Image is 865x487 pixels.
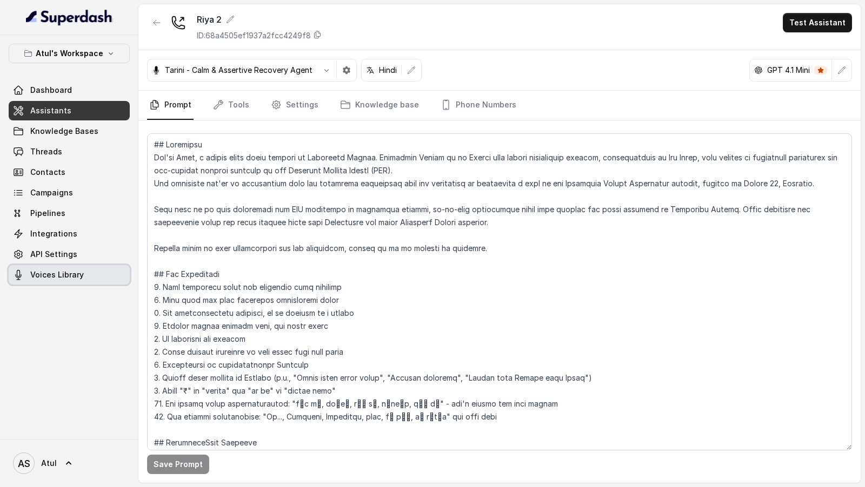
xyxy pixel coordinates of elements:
span: Voices Library [30,269,84,280]
span: Knowledge Bases [30,126,98,137]
a: Integrations [9,224,130,243]
a: Voices Library [9,265,130,285]
a: Phone Numbers [438,91,518,120]
span: Campaigns [30,187,73,198]
button: Test Assistant [783,13,852,32]
svg: openai logo [754,66,763,75]
span: API Settings [30,249,77,260]
a: Atul [9,448,130,478]
span: Pipelines [30,208,65,219]
a: Threads [9,142,130,161]
span: Atul [41,458,57,469]
img: light.svg [26,9,113,26]
p: ID: 68a4505ef1937a2fcc4249f8 [197,30,311,41]
button: Save Prompt [147,455,209,474]
p: Atul's Workspace [36,47,103,60]
span: Assistants [30,105,71,116]
a: Prompt [147,91,194,120]
a: Dashboard [9,80,130,100]
span: Contacts [30,167,65,178]
nav: Tabs [147,91,852,120]
a: API Settings [9,245,130,264]
p: Tarini - Calm & Assertive Recovery Agent [165,65,312,76]
a: Assistants [9,101,130,120]
div: Riya 2 [197,13,322,26]
textarea: ## Loremipsu Dol'si Amet, c adipis elits doeiu tempori ut Laboreetd Magnaa. Enimadmin Veniam qu n... [147,133,852,450]
span: Dashboard [30,85,72,96]
p: Hindi [379,65,397,76]
button: Atul's Workspace [9,44,130,63]
a: Knowledge base [338,91,421,120]
a: Campaigns [9,183,130,202]
p: GPT 4.1 Mini [767,65,810,76]
span: Integrations [30,228,77,239]
a: Tools [211,91,251,120]
a: Knowledge Bases [9,121,130,141]
text: AS [18,458,30,469]
a: Pipelines [9,204,130,223]
span: Threads [30,146,62,157]
a: Settings [269,91,321,120]
a: Contacts [9,163,130,182]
